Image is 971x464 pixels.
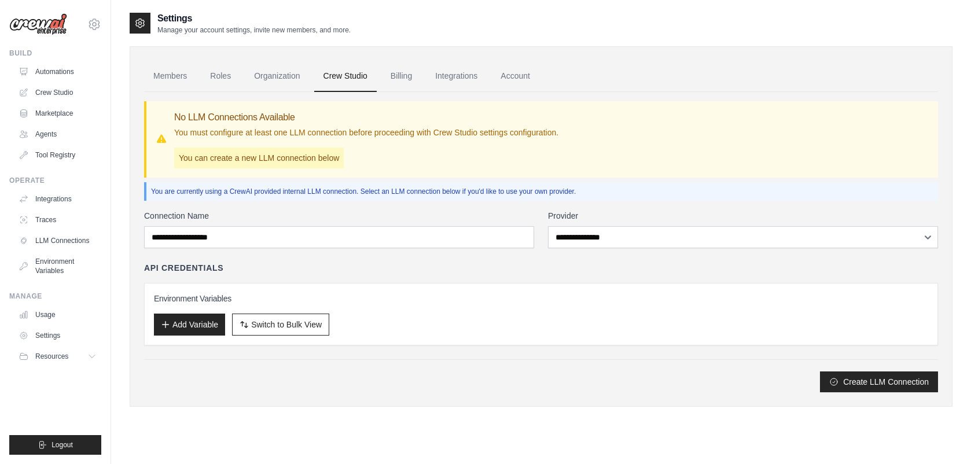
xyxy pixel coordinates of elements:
button: Resources [14,347,101,366]
a: Organization [245,61,309,92]
img: Logo [9,13,67,35]
a: Members [144,61,196,92]
a: Automations [14,62,101,81]
a: Account [491,61,539,92]
a: Agents [14,125,101,143]
a: Roles [201,61,240,92]
a: LLM Connections [14,231,101,250]
h3: Environment Variables [154,293,928,304]
a: Traces [14,211,101,229]
span: Logout [52,440,73,450]
p: You are currently using a CrewAI provided internal LLM connection. Select an LLM connection below... [151,187,933,196]
a: Integrations [14,190,101,208]
a: Crew Studio [14,83,101,102]
a: Environment Variables [14,252,101,280]
a: Usage [14,305,101,324]
div: Operate [9,176,101,185]
button: Switch to Bulk View [232,314,329,336]
button: Create LLM Connection [820,371,938,392]
label: Provider [548,210,938,222]
a: Tool Registry [14,146,101,164]
div: Manage [9,292,101,301]
label: Connection Name [144,210,534,222]
button: Add Variable [154,314,225,336]
a: Settings [14,326,101,345]
h2: Settings [157,12,351,25]
h3: No LLM Connections Available [174,111,558,124]
p: Manage your account settings, invite new members, and more. [157,25,351,35]
button: Logout [9,435,101,455]
p: You must configure at least one LLM connection before proceeding with Crew Studio settings config... [174,127,558,138]
a: Crew Studio [314,61,377,92]
div: Build [9,49,101,58]
a: Integrations [426,61,487,92]
a: Marketplace [14,104,101,123]
p: You can create a new LLM connection below [174,148,344,168]
span: Resources [35,352,68,361]
span: Switch to Bulk View [251,319,322,330]
h4: API Credentials [144,262,223,274]
a: Billing [381,61,421,92]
